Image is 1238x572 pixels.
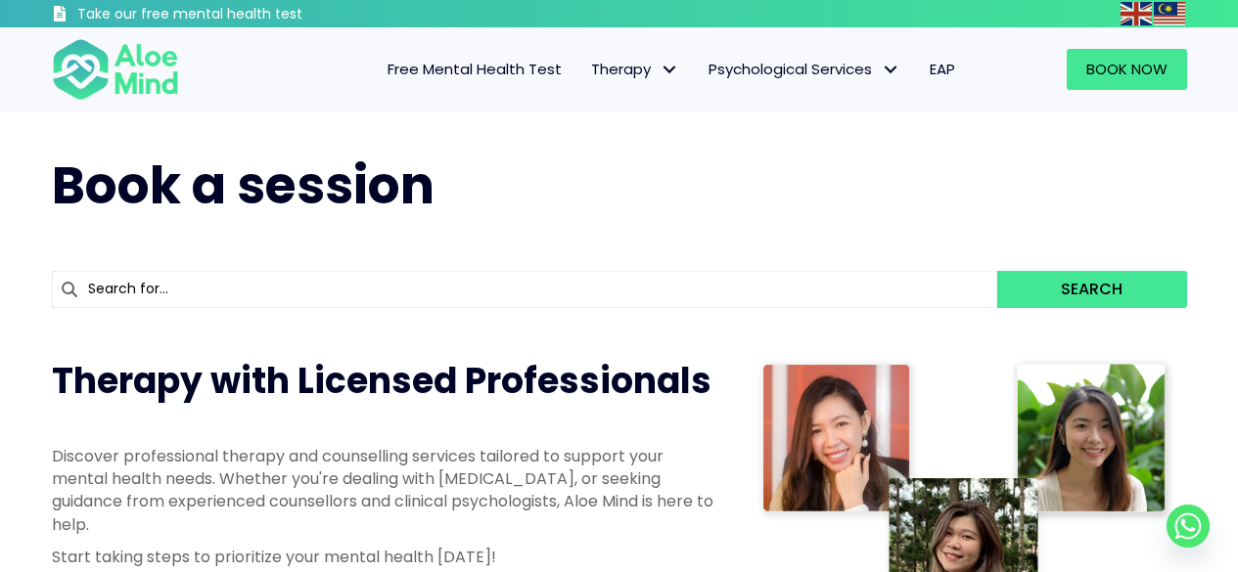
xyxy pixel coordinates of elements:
[205,49,970,90] nav: Menu
[997,271,1186,308] button: Search
[1121,2,1152,25] img: en
[1167,505,1210,548] a: Whatsapp
[877,56,905,84] span: Psychological Services: submenu
[52,37,179,102] img: Aloe mind Logo
[576,49,694,90] a: TherapyTherapy: submenu
[52,271,998,308] input: Search for...
[1086,59,1168,79] span: Book Now
[1154,2,1185,25] img: ms
[1067,49,1187,90] a: Book Now
[591,59,679,79] span: Therapy
[52,356,711,406] span: Therapy with Licensed Professionals
[709,59,900,79] span: Psychological Services
[930,59,955,79] span: EAP
[388,59,562,79] span: Free Mental Health Test
[52,5,407,27] a: Take our free mental health test
[1154,2,1187,24] a: Malay
[694,49,915,90] a: Psychological ServicesPsychological Services: submenu
[77,5,407,24] h3: Take our free mental health test
[373,49,576,90] a: Free Mental Health Test
[915,49,970,90] a: EAP
[1121,2,1154,24] a: English
[52,445,717,536] p: Discover professional therapy and counselling services tailored to support your mental health nee...
[656,56,684,84] span: Therapy: submenu
[52,546,717,568] p: Start taking steps to prioritize your mental health [DATE]!
[52,150,435,221] span: Book a session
